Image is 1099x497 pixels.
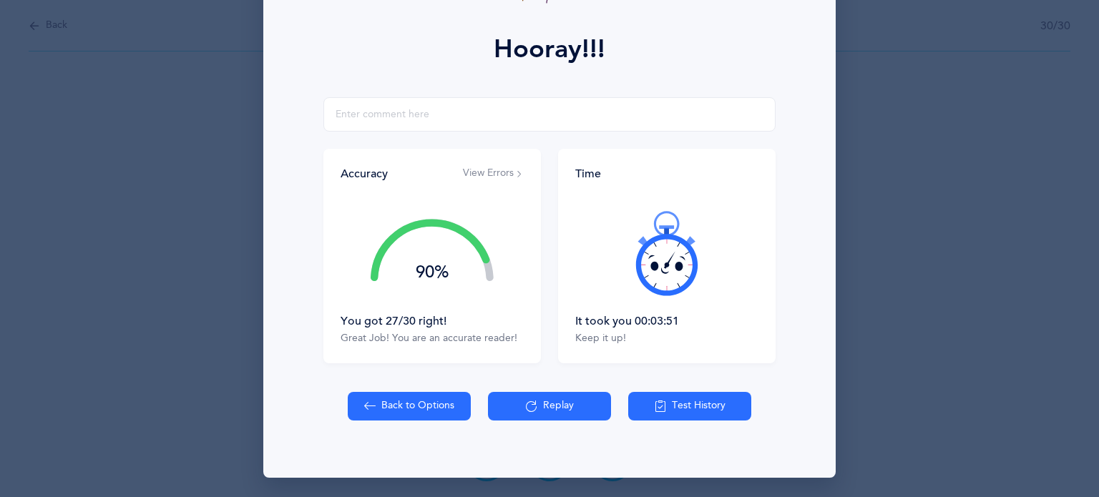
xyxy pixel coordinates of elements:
div: It took you 00:03:51 [575,313,758,329]
button: Replay [488,392,611,420]
div: Accuracy [341,166,388,182]
button: View Errors [463,167,524,181]
div: Time [575,166,758,182]
div: Great Job! You are an accurate reader! [341,332,524,346]
button: Test History [628,392,751,420]
input: Enter comment here [323,97,776,132]
button: Back to Options [348,392,471,420]
div: Hooray!!! [494,30,605,69]
div: Keep it up! [575,332,758,346]
div: 90% [371,264,494,281]
div: You got 27/30 right! [341,313,524,329]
